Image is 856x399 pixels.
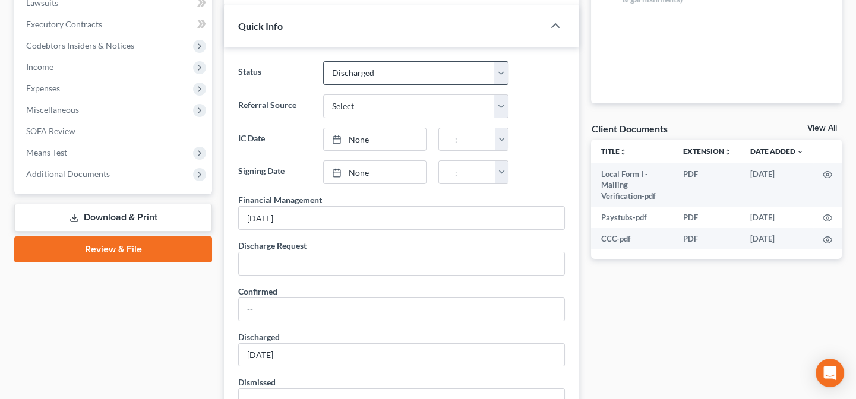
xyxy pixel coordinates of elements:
td: Paystubs-pdf [591,207,674,228]
span: Expenses [26,83,60,93]
input: -- [239,252,564,275]
span: Codebtors Insiders & Notices [26,40,134,50]
input: -- [239,298,564,321]
a: Download & Print [14,204,212,232]
td: [DATE] [741,163,813,207]
input: -- [239,344,564,366]
td: CCC-pdf [591,228,674,249]
div: Confirmed [238,285,277,297]
span: SOFA Review [26,126,75,136]
a: Executory Contracts [17,14,212,35]
td: PDF [674,163,741,207]
label: Referral Source [232,94,317,118]
span: Executory Contracts [26,19,102,29]
a: Extensionunfold_more [683,147,731,156]
i: unfold_more [619,148,626,156]
a: None [324,128,426,151]
div: Discharge Request [238,239,307,252]
a: Review & File [14,236,212,262]
span: Additional Documents [26,169,110,179]
div: Open Intercom Messenger [816,359,844,387]
input: -- : -- [439,161,495,183]
a: SOFA Review [17,121,212,142]
input: -- : -- [439,128,495,151]
span: Income [26,62,53,72]
div: Financial Management [238,194,322,206]
span: Means Test [26,147,67,157]
i: unfold_more [724,148,731,156]
td: [DATE] [741,207,813,228]
div: Client Documents [591,122,667,135]
a: View All [807,124,837,132]
div: Dismissed [238,376,276,388]
label: Signing Date [232,160,317,184]
td: PDF [674,228,741,249]
td: PDF [674,207,741,228]
a: Date Added expand_more [750,147,804,156]
div: Discharged [238,331,280,343]
a: None [324,161,426,183]
td: [DATE] [741,228,813,249]
input: -- [239,207,564,229]
label: IC Date [232,128,317,151]
label: Status [232,61,317,85]
a: Titleunfold_more [601,147,626,156]
td: Local Form I - Mailing Verification-pdf [591,163,674,207]
span: Miscellaneous [26,104,79,115]
span: Quick Info [238,20,283,31]
i: expand_more [797,148,804,156]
